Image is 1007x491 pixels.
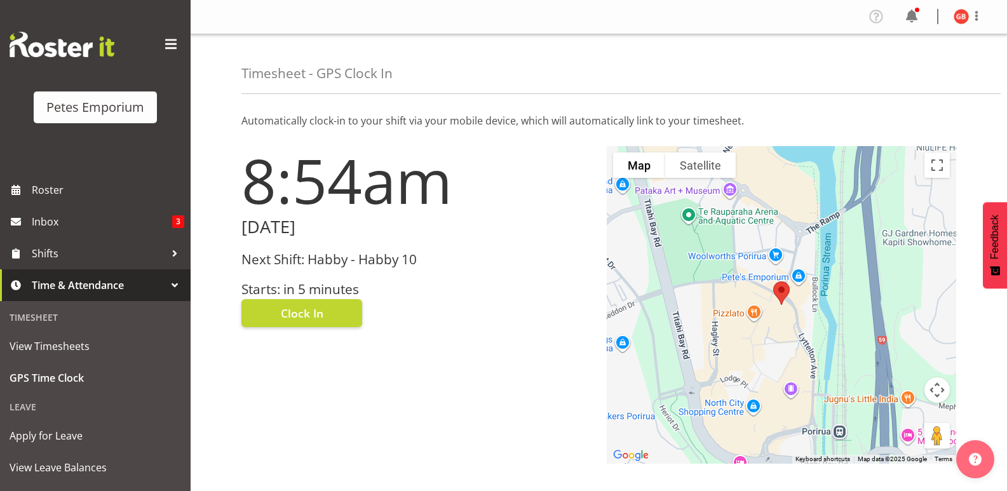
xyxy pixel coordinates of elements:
span: GPS Time Clock [10,368,181,387]
h3: Starts: in 5 minutes [241,282,591,297]
p: Automatically clock-in to your shift via your mobile device, which will automatically link to you... [241,113,956,128]
button: Show street map [613,152,665,178]
div: Leave [3,394,187,420]
span: View Timesheets [10,337,181,356]
img: help-xxl-2.png [969,453,982,466]
img: Rosterit website logo [10,32,114,57]
h4: Timesheet - GPS Clock In [241,66,393,81]
span: Roster [32,180,184,199]
a: View Leave Balances [3,452,187,483]
span: Clock In [281,305,323,321]
button: Clock In [241,299,362,327]
a: Terms (opens in new tab) [935,455,952,462]
a: Apply for Leave [3,420,187,452]
span: Map data ©2025 Google [858,455,927,462]
button: Toggle fullscreen view [924,152,950,178]
span: View Leave Balances [10,458,181,477]
div: Petes Emporium [46,98,144,117]
span: Inbox [32,212,172,231]
span: Apply for Leave [10,426,181,445]
h3: Next Shift: Habby - Habby 10 [241,252,591,267]
a: Open this area in Google Maps (opens a new window) [610,447,652,464]
h1: 8:54am [241,146,591,215]
span: Shifts [32,244,165,263]
button: Drag Pegman onto the map to open Street View [924,423,950,448]
span: 3 [172,215,184,228]
button: Show satellite imagery [665,152,736,178]
a: View Timesheets [3,330,187,362]
button: Keyboard shortcuts [795,455,850,464]
button: Feedback - Show survey [983,202,1007,288]
button: Map camera controls [924,377,950,403]
a: GPS Time Clock [3,362,187,394]
img: Google [610,447,652,464]
h2: [DATE] [241,217,591,237]
img: gillian-byford11184.jpg [954,9,969,24]
span: Time & Attendance [32,276,165,295]
span: Feedback [989,215,1001,259]
div: Timesheet [3,304,187,330]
